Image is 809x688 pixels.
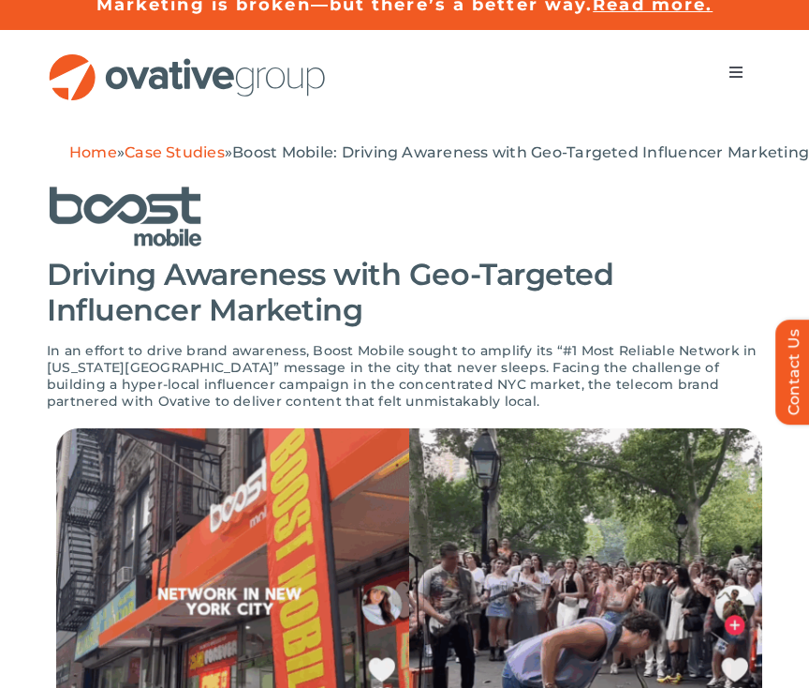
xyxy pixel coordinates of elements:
img: Boost Mobile (1) [47,186,263,247]
a: Case Studies [125,143,225,161]
span: » » [69,143,809,161]
nav: Menu [710,53,762,91]
span: Driving Awareness with Geo-Targeted Influencer Marketing [47,256,613,328]
span: In an effort to drive brand awareness, Boost Mobile sought to amplify its “#1 Most Reliable Netwo... [47,342,757,410]
span: Boost Mobile: Driving Awareness with Geo-Targeted Influencer Marketing [232,143,809,161]
a: Home [69,143,117,161]
a: OG_Full_horizontal_RGB [47,52,328,69]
